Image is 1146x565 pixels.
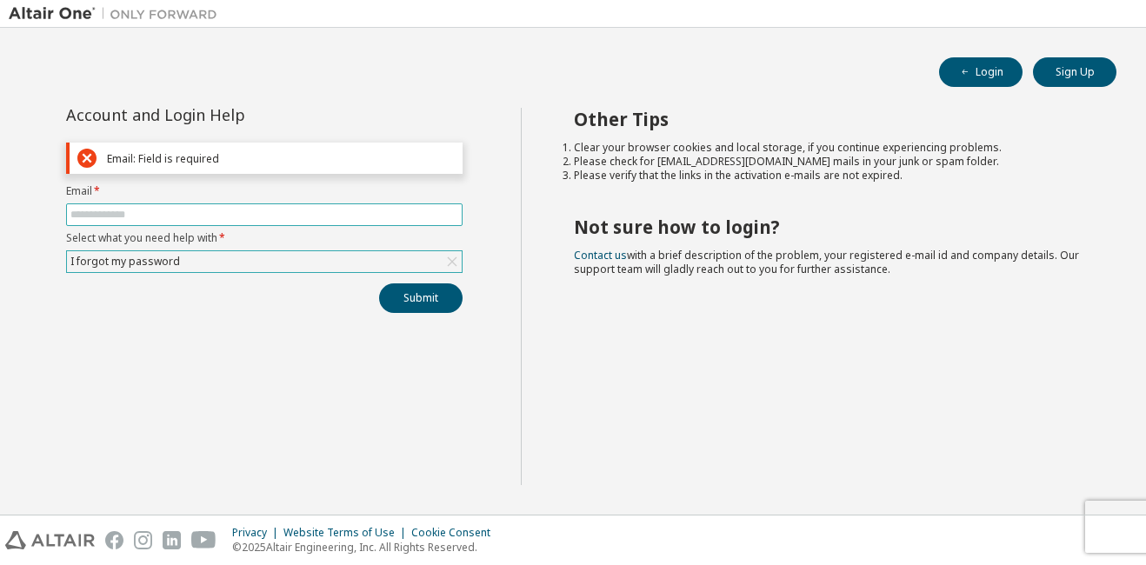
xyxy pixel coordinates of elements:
[105,531,123,549] img: facebook.svg
[574,248,1079,276] span: with a brief description of the problem, your registered e-mail id and company details. Our suppo...
[67,251,462,272] div: I forgot my password
[574,216,1086,238] h2: Not sure how to login?
[574,141,1086,155] li: Clear your browser cookies and local storage, if you continue experiencing problems.
[68,252,183,271] div: I forgot my password
[574,108,1086,130] h2: Other Tips
[574,155,1086,169] li: Please check for [EMAIL_ADDRESS][DOMAIN_NAME] mails in your junk or spam folder.
[1033,57,1116,87] button: Sign Up
[134,531,152,549] img: instagram.svg
[163,531,181,549] img: linkedin.svg
[232,526,283,540] div: Privacy
[9,5,226,23] img: Altair One
[191,531,217,549] img: youtube.svg
[411,526,501,540] div: Cookie Consent
[574,169,1086,183] li: Please verify that the links in the activation e-mails are not expired.
[107,152,455,165] div: Email: Field is required
[66,184,463,198] label: Email
[5,531,95,549] img: altair_logo.svg
[574,248,627,263] a: Contact us
[939,57,1023,87] button: Login
[379,283,463,313] button: Submit
[232,540,501,555] p: © 2025 Altair Engineering, Inc. All Rights Reserved.
[283,526,411,540] div: Website Terms of Use
[66,231,463,245] label: Select what you need help with
[66,108,383,122] div: Account and Login Help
